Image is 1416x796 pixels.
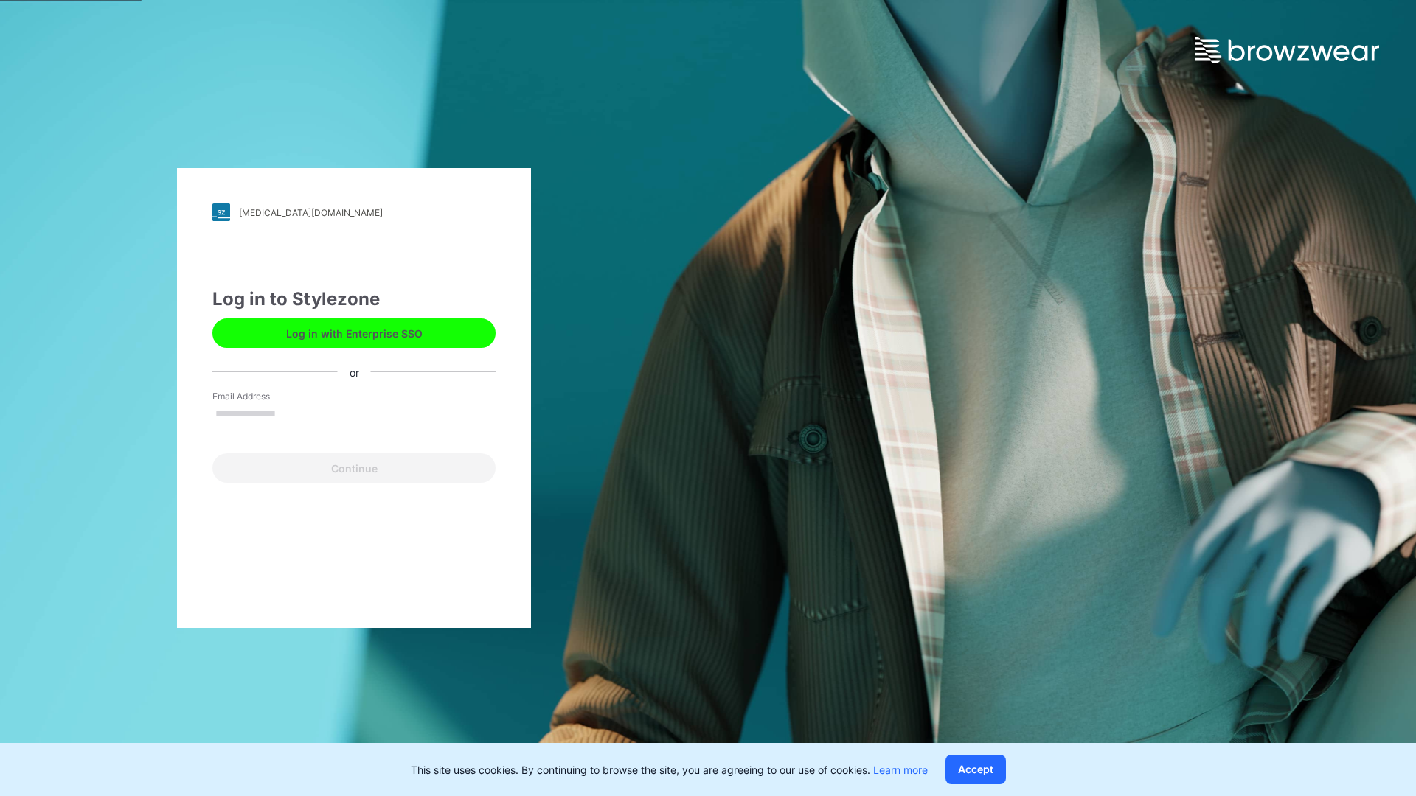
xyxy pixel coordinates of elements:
[338,364,371,380] div: or
[212,286,496,313] div: Log in to Stylezone
[212,390,316,403] label: Email Address
[411,762,928,778] p: This site uses cookies. By continuing to browse the site, you are agreeing to our use of cookies.
[212,203,496,221] a: [MEDICAL_DATA][DOMAIN_NAME]
[212,203,230,221] img: stylezone-logo.562084cfcfab977791bfbf7441f1a819.svg
[873,764,928,776] a: Learn more
[239,207,383,218] div: [MEDICAL_DATA][DOMAIN_NAME]
[212,318,496,348] button: Log in with Enterprise SSO
[945,755,1006,784] button: Accept
[1195,37,1379,63] img: browzwear-logo.e42bd6dac1945053ebaf764b6aa21510.svg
